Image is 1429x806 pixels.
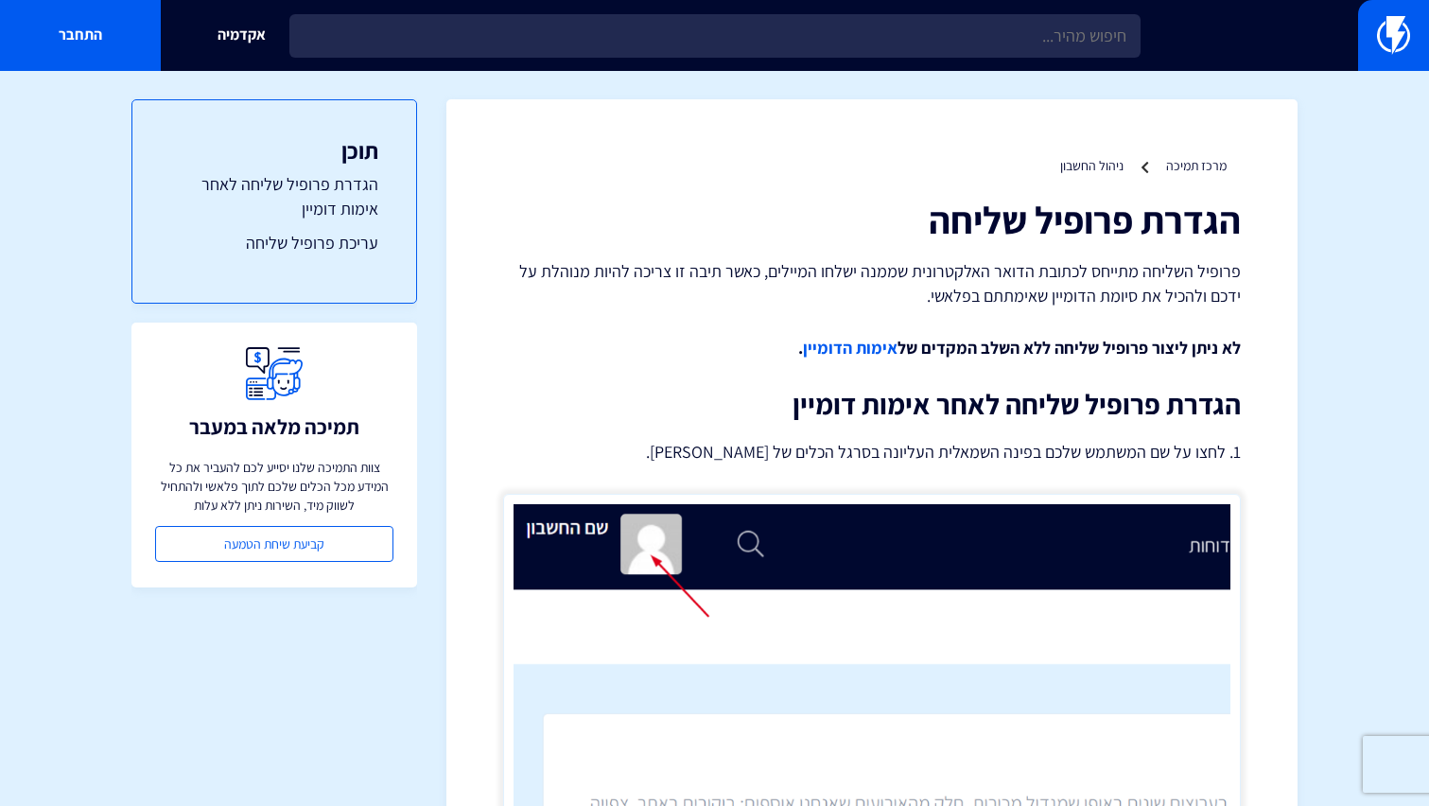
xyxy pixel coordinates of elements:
[503,439,1241,465] p: 1. לחצו על שם המשתמש שלכם בפינה השמאלית העליונה בסרגל הכלים של [PERSON_NAME].
[503,199,1241,240] h1: הגדרת פרופיל שליחה
[503,389,1241,420] h2: הגדרת פרופיל שליחה לאחר אימות דומיין
[289,14,1141,58] input: חיפוש מהיר...
[1166,157,1227,174] a: מרכז תמיכה
[189,415,359,438] h3: תמיכה מלאה במעבר
[155,526,393,562] a: קביעת שיחת הטמעה
[170,138,378,163] h3: תוכן
[170,172,378,220] a: הגדרת פרופיל שליחה לאחר אימות דומיין
[155,458,393,515] p: צוות התמיכה שלנו יסייע לכם להעביר את כל המידע מכל הכלים שלכם לתוך פלאשי ולהתחיל לשווק מיד, השירות...
[803,337,897,359] a: אימות הדומיין
[170,231,378,255] a: עריכת פרופיל שליחה
[798,337,1241,359] strong: לא ניתן ליצור פרופיל שליחה ללא השלב המקדים של .
[503,259,1241,307] p: פרופיל השליחה מתייחס לכתובת הדואר האלקטרונית שממנה ישלחו המיילים, כאשר תיבה זו צריכה להיות מנוהלת...
[1060,157,1124,174] a: ניהול החשבון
